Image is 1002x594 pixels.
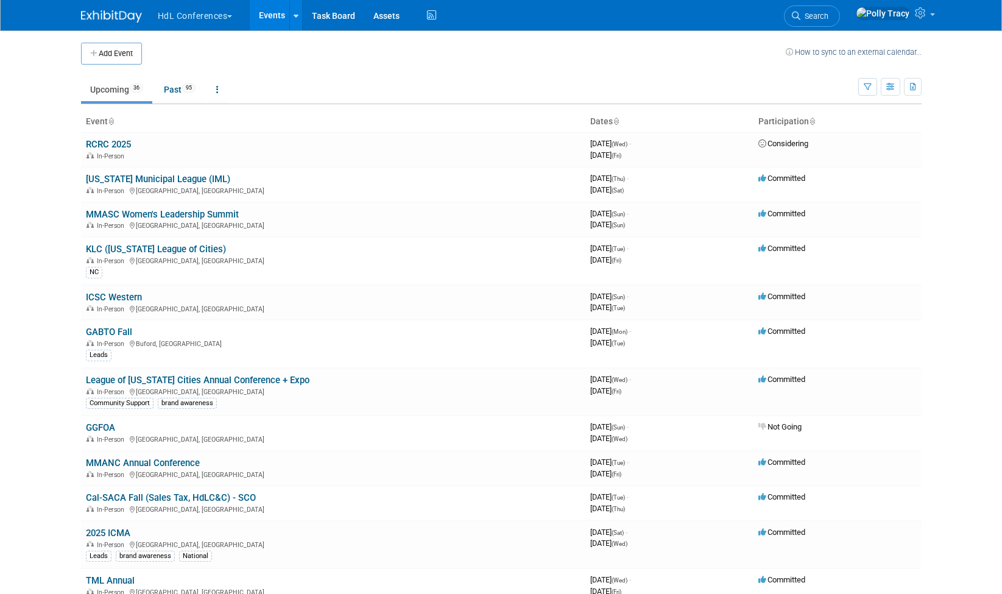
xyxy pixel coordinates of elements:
img: In-Person Event [86,305,94,311]
div: Buford, [GEOGRAPHIC_DATA] [86,338,580,348]
a: GABTO Fall [86,327,132,338]
a: Cal-SACA Fall (Sales Tax, HdLC&C) - SCO [86,492,256,503]
span: [DATE] [590,492,629,501]
a: GGFOA [86,422,115,433]
span: [DATE] [590,255,621,264]
span: In-Person [97,506,128,514]
span: - [629,139,631,148]
span: Committed [758,292,805,301]
a: How to sync to an external calendar... [786,48,922,57]
span: Committed [758,575,805,584]
span: (Fri) [612,152,621,159]
span: (Sun) [612,424,625,431]
span: (Sun) [612,294,625,300]
span: In-Person [97,471,128,479]
span: In-Person [97,340,128,348]
span: [DATE] [590,434,627,443]
span: [DATE] [590,386,621,395]
div: National [179,551,212,562]
a: Past95 [155,78,205,101]
div: [GEOGRAPHIC_DATA], [GEOGRAPHIC_DATA] [86,539,580,549]
a: TML Annual [86,575,135,586]
span: Committed [758,492,805,501]
span: In-Person [97,436,128,444]
span: In-Person [97,222,128,230]
img: In-Person Event [86,340,94,346]
img: In-Person Event [86,152,94,158]
span: [DATE] [590,327,631,336]
a: ICSC Western [86,292,142,303]
span: Committed [758,528,805,537]
a: RCRC 2025 [86,139,131,150]
img: In-Person Event [86,436,94,442]
span: - [626,528,627,537]
span: - [629,327,631,336]
span: [DATE] [590,185,624,194]
div: [GEOGRAPHIC_DATA], [GEOGRAPHIC_DATA] [86,386,580,396]
a: Sort by Start Date [613,116,619,126]
span: - [627,458,629,467]
div: brand awareness [116,551,175,562]
span: - [629,375,631,384]
a: League of [US_STATE] Cities Annual Conference + Expo [86,375,309,386]
img: ExhibitDay [81,10,142,23]
span: In-Person [97,152,128,160]
span: Committed [758,244,805,253]
img: In-Person Event [86,471,94,477]
span: (Sat) [612,187,624,194]
span: [DATE] [590,375,631,384]
a: 2025 ICMA [86,528,130,539]
span: (Sun) [612,211,625,217]
span: [DATE] [590,150,621,160]
img: In-Person Event [86,506,94,512]
span: In-Person [97,187,128,195]
a: Sort by Participation Type [809,116,815,126]
span: - [627,174,629,183]
div: [GEOGRAPHIC_DATA], [GEOGRAPHIC_DATA] [86,185,580,195]
span: - [627,422,629,431]
span: (Sat) [612,529,624,536]
span: (Tue) [612,494,625,501]
span: [DATE] [590,209,629,218]
div: [GEOGRAPHIC_DATA], [GEOGRAPHIC_DATA] [86,220,580,230]
span: (Wed) [612,141,627,147]
span: [DATE] [590,575,631,584]
span: - [627,244,629,253]
span: - [627,292,629,301]
a: [US_STATE] Municipal League (IML) [86,174,230,185]
span: [DATE] [590,422,629,431]
div: [GEOGRAPHIC_DATA], [GEOGRAPHIC_DATA] [86,469,580,479]
img: In-Person Event [86,388,94,394]
span: [DATE] [590,504,625,513]
a: Search [784,5,840,27]
span: [DATE] [590,303,625,312]
a: MMASC Women's Leadership Summit [86,209,239,220]
span: In-Person [97,257,128,265]
span: [DATE] [590,174,629,183]
div: Community Support [86,398,153,409]
img: In-Person Event [86,222,94,228]
span: (Mon) [612,328,627,335]
span: (Wed) [612,377,627,383]
span: [DATE] [590,220,625,229]
span: Not Going [758,422,802,431]
a: Upcoming36 [81,78,152,101]
span: [DATE] [590,244,629,253]
a: KLC ([US_STATE] League of Cities) [86,244,226,255]
span: (Tue) [612,340,625,347]
span: In-Person [97,541,128,549]
span: 36 [130,83,143,93]
span: (Tue) [612,305,625,311]
span: (Fri) [612,471,621,478]
span: (Wed) [612,540,627,547]
span: (Wed) [612,436,627,442]
span: Search [800,12,828,21]
span: Considering [758,139,808,148]
th: Dates [585,111,753,132]
span: - [627,209,629,218]
span: (Thu) [612,506,625,512]
span: Committed [758,458,805,467]
span: [DATE] [590,528,627,537]
img: In-Person Event [86,541,94,547]
span: - [627,492,629,501]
